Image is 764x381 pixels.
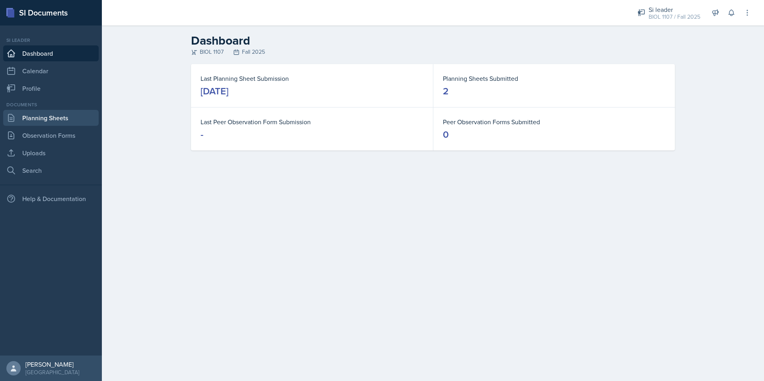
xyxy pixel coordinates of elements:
[191,48,675,56] div: BIOL 1107 Fall 2025
[3,145,99,161] a: Uploads
[25,368,79,376] div: [GEOGRAPHIC_DATA]
[649,13,700,21] div: BIOL 1107 / Fall 2025
[443,128,449,141] div: 0
[443,117,665,127] dt: Peer Observation Forms Submitted
[201,85,228,98] div: [DATE]
[3,191,99,207] div: Help & Documentation
[201,117,423,127] dt: Last Peer Observation Form Submission
[3,63,99,79] a: Calendar
[3,127,99,143] a: Observation Forms
[443,74,665,83] dt: Planning Sheets Submitted
[25,360,79,368] div: [PERSON_NAME]
[649,5,700,14] div: Si leader
[3,162,99,178] a: Search
[201,74,423,83] dt: Last Planning Sheet Submission
[3,37,99,44] div: Si leader
[3,80,99,96] a: Profile
[3,110,99,126] a: Planning Sheets
[443,85,448,98] div: 2
[3,101,99,108] div: Documents
[191,33,675,48] h2: Dashboard
[3,45,99,61] a: Dashboard
[201,128,203,141] div: -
